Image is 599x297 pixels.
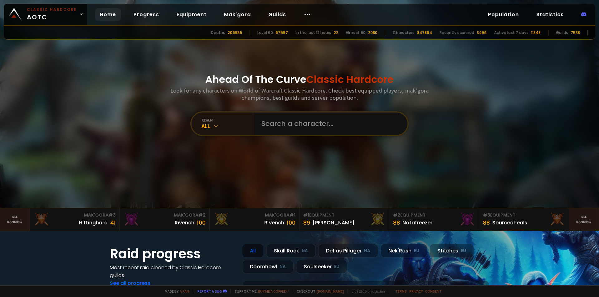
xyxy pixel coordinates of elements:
a: Buy me a coffee [258,289,289,294]
div: 7538 [571,30,580,36]
div: Rivench [175,219,194,227]
div: Soulseeker [296,260,347,273]
input: Search a character... [258,113,400,135]
a: See all progress [110,280,150,287]
div: Doomhowl [242,260,294,273]
span: # 1 [303,212,309,218]
div: Nek'Rosh [381,244,427,257]
small: NA [364,248,370,254]
span: AOTC [27,7,77,22]
div: Almost 60 [346,30,366,36]
div: All [202,122,254,130]
span: # 2 [393,212,400,218]
div: 206936 [228,30,242,36]
div: Equipment [483,212,565,218]
h1: Ahead Of The Curve [205,72,394,87]
a: Mak'Gora#2Rivench100 [120,208,210,231]
span: v. d752d5 - production [348,289,385,294]
div: Characters [393,30,415,36]
div: Mak'Gora [124,212,206,218]
a: Statistics [531,8,569,21]
a: Report a bug [197,289,222,294]
a: Mak'Gora#1Rîvench100 [210,208,299,231]
div: Stitches [430,244,474,257]
div: Equipment [303,212,385,218]
div: 41 [110,218,116,227]
div: 2080 [368,30,377,36]
div: Skull Rock [266,244,316,257]
div: 88 [483,218,490,227]
div: 67597 [275,30,288,36]
span: # 3 [483,212,490,218]
div: Recently scanned [440,30,474,36]
a: #2Equipment88Notafreezer [389,208,479,231]
a: Mak'Gora#3Hittinghard41 [30,208,120,231]
a: Equipment [172,8,212,21]
a: Mak'gora [219,8,256,21]
div: 22 [334,30,338,36]
a: Seeranking [569,208,599,231]
div: realm [202,118,254,122]
a: Privacy [409,289,423,294]
div: Rîvench [264,219,284,227]
h1: Raid progress [110,244,235,264]
small: NA [280,264,286,270]
div: 3456 [477,30,487,36]
span: Made by [161,289,189,294]
a: Population [483,8,524,21]
div: Notafreezer [402,219,432,227]
small: EU [461,248,466,254]
div: Guilds [556,30,568,36]
a: Progress [129,8,164,21]
small: Classic Hardcore [27,7,77,12]
div: 100 [287,218,295,227]
a: Guilds [263,8,291,21]
a: a fan [180,289,189,294]
span: # 1 [290,212,295,218]
a: Classic HardcoreAOTC [4,4,87,25]
div: Defias Pillager [318,244,378,257]
div: 100 [197,218,206,227]
h3: Look for any characters on World of Warcraft Classic Hardcore. Check best equipped players, mak'g... [168,87,431,101]
div: 89 [303,218,310,227]
small: EU [334,264,339,270]
div: 847894 [417,30,432,36]
div: 88 [393,218,400,227]
span: Support me, [231,289,289,294]
a: Terms [395,289,407,294]
div: Mak'Gora [213,212,295,218]
small: EU [414,248,419,254]
a: Home [95,8,121,21]
div: Hittinghard [79,219,108,227]
div: Deaths [211,30,225,36]
span: Classic Hardcore [306,72,394,86]
div: [PERSON_NAME] [313,219,354,227]
small: NA [302,248,308,254]
a: #3Equipment88Sourceoheals [479,208,569,231]
div: All [242,244,264,257]
div: Mak'Gora [34,212,116,218]
div: Level 60 [257,30,273,36]
a: [DOMAIN_NAME] [317,289,344,294]
div: Sourceoheals [492,219,527,227]
span: # 2 [198,212,206,218]
div: Equipment [393,212,475,218]
span: # 3 [109,212,116,218]
div: Active last 7 days [494,30,528,36]
a: #1Equipment89[PERSON_NAME] [299,208,389,231]
div: 11348 [531,30,541,36]
span: Checkout [293,289,344,294]
h4: Most recent raid cleaned by Classic Hardcore guilds [110,264,235,279]
a: Consent [425,289,442,294]
div: In the last 12 hours [295,30,331,36]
